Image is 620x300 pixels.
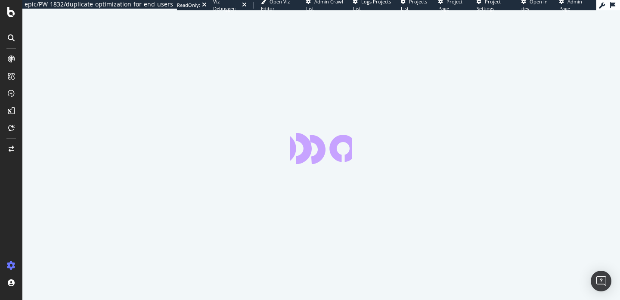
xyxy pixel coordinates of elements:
div: Open Intercom Messenger [591,271,611,291]
div: animation [290,133,352,164]
div: ReadOnly: [177,2,200,9]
